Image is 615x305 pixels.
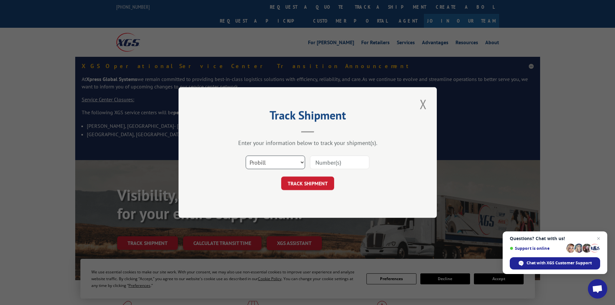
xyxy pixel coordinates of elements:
span: Questions? Chat with us! [510,236,600,241]
a: Open chat [588,279,607,299]
span: Chat with XGS Customer Support [510,257,600,269]
div: Enter your information below to track your shipment(s). [211,139,405,147]
span: Chat with XGS Customer Support [527,260,592,266]
input: Number(s) [310,156,369,169]
button: Close modal [418,95,429,113]
h2: Track Shipment [211,111,405,123]
button: TRACK SHIPMENT [281,177,334,190]
span: Support is online [510,246,564,251]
